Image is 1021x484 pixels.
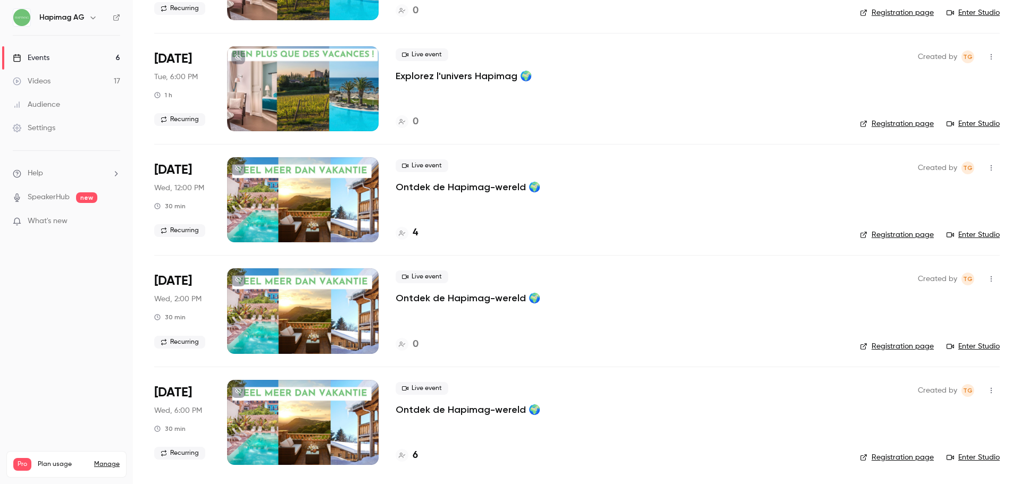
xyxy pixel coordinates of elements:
[13,99,60,110] div: Audience
[154,202,186,210] div: 30 min
[961,384,974,397] span: Tiziana Gallizia
[396,159,448,172] span: Live event
[154,273,192,290] span: [DATE]
[947,452,1000,463] a: Enter Studio
[94,460,120,469] a: Manage
[918,162,957,174] span: Created by
[154,336,205,349] span: Recurring
[947,7,1000,18] a: Enter Studio
[860,452,934,463] a: Registration page
[963,384,973,397] span: TG
[154,157,210,242] div: Sep 3 Wed, 12:00 PM (Europe/Zurich)
[28,216,68,227] span: What's new
[28,192,70,203] a: SpeakerHub
[154,384,192,401] span: [DATE]
[396,70,532,82] a: Explorez l'univers Hapimag 🌍
[154,405,202,416] span: Wed, 6:00 PM
[38,460,88,469] span: Plan usage
[860,118,934,129] a: Registration page
[154,46,210,131] div: Aug 26 Tue, 6:00 PM (Europe/Zurich)
[961,162,974,174] span: Tiziana Gallizia
[28,168,43,179] span: Help
[918,384,957,397] span: Created by
[860,341,934,352] a: Registration page
[396,115,419,129] a: 0
[13,53,49,63] div: Events
[13,123,55,133] div: Settings
[860,230,934,240] a: Registration page
[963,50,973,63] span: TG
[154,380,210,465] div: Sep 3 Wed, 6:00 PM (Europe/Zurich)
[918,273,957,285] span: Created by
[154,50,192,67] span: [DATE]
[961,273,974,285] span: Tiziana Gallizia
[396,382,448,395] span: Live event
[413,448,418,463] h4: 6
[154,424,186,433] div: 30 min
[396,4,419,18] a: 0
[947,341,1000,352] a: Enter Studio
[154,162,192,179] span: [DATE]
[13,76,51,87] div: Videos
[413,4,419,18] h4: 0
[154,183,204,193] span: Wed, 12:00 PM
[39,12,85,23] h6: Hapimag AG
[396,403,540,416] a: Ontdek de Hapimag-wereld 🌍
[154,113,205,126] span: Recurring
[396,337,419,352] a: 0
[963,273,973,285] span: TG
[396,270,448,283] span: Live event
[154,447,205,460] span: Recurring
[13,9,30,26] img: Hapimag AG
[154,294,202,304] span: Wed, 2:00 PM
[918,50,957,63] span: Created by
[154,2,205,15] span: Recurring
[13,458,31,471] span: Pro
[413,115,419,129] h4: 0
[13,168,120,179] li: help-dropdown-opener
[396,48,448,61] span: Live event
[413,226,418,240] h4: 4
[396,448,418,463] a: 6
[413,337,419,352] h4: 0
[947,118,1000,129] a: Enter Studio
[76,192,97,203] span: new
[860,7,934,18] a: Registration page
[154,313,186,321] div: 30 min
[396,181,540,193] a: Ontdek de Hapimag-wereld 🌍
[947,230,1000,240] a: Enter Studio
[396,226,418,240] a: 4
[154,268,210,353] div: Sep 3 Wed, 2:00 PM (Europe/Zurich)
[154,91,172,99] div: 1 h
[961,50,974,63] span: Tiziana Gallizia
[154,72,198,82] span: Tue, 6:00 PM
[396,292,540,304] a: Ontdek de Hapimag-wereld 🌍
[963,162,973,174] span: TG
[154,224,205,237] span: Recurring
